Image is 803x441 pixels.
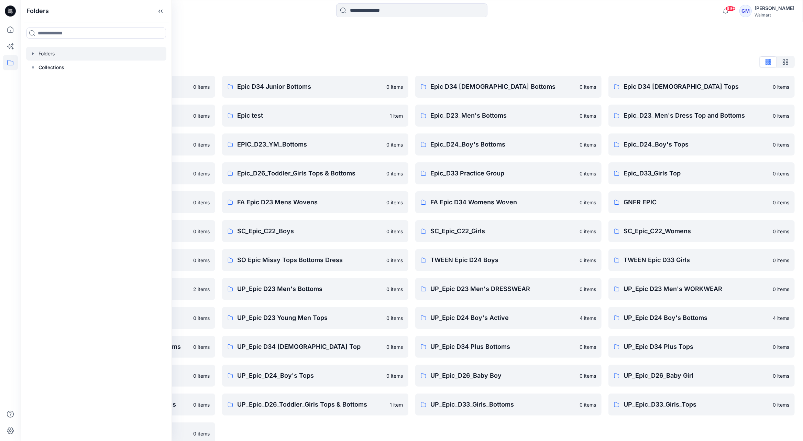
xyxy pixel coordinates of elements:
[193,228,210,235] p: 0 items
[222,105,408,127] a: Epic test1 item
[755,4,794,12] div: [PERSON_NAME]
[580,199,596,206] p: 0 items
[237,313,382,323] p: UP_Epic D23 Young Men Tops
[608,278,795,300] a: UP_Epic D23 Men's WORKWEAR0 items
[430,371,575,380] p: UP_Epic_D26_Baby Boy
[773,170,789,177] p: 0 items
[773,141,789,148] p: 0 items
[222,220,408,242] a: SC_Epic_C22_Boys0 items
[624,111,769,120] p: Epic_D23_Men's Dress Top and Bottoms
[237,371,382,380] p: UP_Epic_D24_Boy's Tops
[430,140,575,149] p: Epic_D24_Boy's Bottoms
[415,394,602,416] a: UP_Epic_D33_Girls_Bottoms0 items
[580,228,596,235] p: 0 items
[237,111,386,120] p: Epic test
[415,307,602,329] a: UP_Epic D24 Boy's Active4 items
[624,371,769,380] p: UP_Epic_D26_Baby Girl
[773,372,789,379] p: 0 items
[773,401,789,408] p: 0 items
[773,314,789,322] p: 4 items
[193,83,210,90] p: 0 items
[193,199,210,206] p: 0 items
[386,372,403,379] p: 0 items
[624,400,769,409] p: UP_Epic_D33_Girls_Tops
[386,199,403,206] p: 0 items
[193,257,210,264] p: 0 items
[222,249,408,271] a: SO Epic Missy Tops Bottoms Dress0 items
[580,83,596,90] p: 0 items
[430,284,575,294] p: UP_Epic D23 Men's DRESSWEAR
[624,197,769,207] p: GNFR EPIC
[580,170,596,177] p: 0 items
[580,401,596,408] p: 0 items
[237,400,386,409] p: UP_Epic_D26_Toddler_Girls Tops & Bottoms
[386,343,403,351] p: 0 items
[624,313,769,323] p: UP_Epic D24 Boy's Bottoms
[386,83,403,90] p: 0 items
[430,197,575,207] p: FA Epic D34 Womens Woven
[222,191,408,213] a: FA Epic D23 Mens Wovens0 items
[580,112,596,119] p: 0 items
[237,140,382,149] p: EPIC_D23_YM_Bottoms
[237,255,382,265] p: SO Epic Missy Tops Bottoms Dress
[624,226,769,236] p: SC_Epic_C22_Womens
[386,314,403,322] p: 0 items
[608,336,795,358] a: UP_Epic D34 Plus Tops0 items
[624,255,769,265] p: TWEEN Epic D33 Girls
[415,76,602,98] a: Epic D34 [DEMOGRAPHIC_DATA] Bottoms0 items
[624,284,769,294] p: UP_Epic D23 Men's WORKWEAR
[386,257,403,264] p: 0 items
[608,365,795,387] a: UP_Epic_D26_Baby Girl0 items
[415,249,602,271] a: TWEEN Epic D24 Boys0 items
[624,82,769,92] p: Epic D34 [DEMOGRAPHIC_DATA] Tops
[386,286,403,293] p: 0 items
[580,286,596,293] p: 0 items
[222,162,408,184] a: Epic_D26_Toddler_Girls Tops & Bottoms0 items
[222,336,408,358] a: UP_Epic D34 [DEMOGRAPHIC_DATA] Top0 items
[386,141,403,148] p: 0 items
[624,169,769,178] p: Epic_D33_Girls Top
[773,83,789,90] p: 0 items
[386,228,403,235] p: 0 items
[237,284,382,294] p: UP_Epic D23 Men's Bottoms
[430,255,575,265] p: TWEEN Epic D24 Boys
[608,162,795,184] a: Epic_D33_Girls Top0 items
[430,400,575,409] p: UP_Epic_D33_Girls_Bottoms
[415,162,602,184] a: Epic_D33 Practice Group0 items
[38,63,64,72] p: Collections
[739,5,752,17] div: GM
[725,6,736,11] span: 99+
[193,314,210,322] p: 0 items
[390,112,403,119] p: 1 item
[773,286,789,293] p: 0 items
[415,105,602,127] a: Epic_D23_Men's Bottoms0 items
[415,191,602,213] a: FA Epic D34 Womens Woven0 items
[608,105,795,127] a: Epic_D23_Men's Dress Top and Bottoms0 items
[773,257,789,264] p: 0 items
[193,112,210,119] p: 0 items
[222,365,408,387] a: UP_Epic_D24_Boy's Tops0 items
[430,111,575,120] p: Epic_D23_Men's Bottoms
[580,372,596,379] p: 0 items
[580,141,596,148] p: 0 items
[193,401,210,408] p: 0 items
[608,133,795,155] a: Epic_D24_Boy's Tops0 items
[773,199,789,206] p: 0 items
[773,343,789,351] p: 0 items
[390,401,403,408] p: 1 item
[222,278,408,300] a: UP_Epic D23 Men's Bottoms0 items
[580,343,596,351] p: 0 items
[624,342,769,352] p: UP_Epic D34 Plus Tops
[237,226,382,236] p: SC_Epic_C22_Boys
[430,313,575,323] p: UP_Epic D24 Boy's Active
[608,394,795,416] a: UP_Epic_D33_Girls_Tops0 items
[193,170,210,177] p: 0 items
[773,112,789,119] p: 0 items
[415,365,602,387] a: UP_Epic_D26_Baby Boy0 items
[193,372,210,379] p: 0 items
[415,220,602,242] a: SC_Epic_C22_Girls0 items
[755,12,794,18] div: Walmart
[237,169,382,178] p: Epic_D26_Toddler_Girls Tops & Bottoms
[415,336,602,358] a: UP_Epic D34 Plus Bottoms0 items
[430,226,575,236] p: SC_Epic_C22_Girls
